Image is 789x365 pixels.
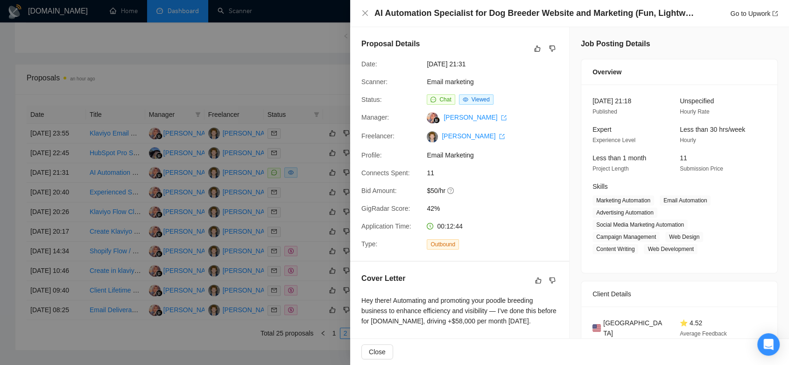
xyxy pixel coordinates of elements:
span: Connects Spent: [361,169,410,177]
span: Hourly Rate [680,108,709,115]
span: Project Length [592,165,628,172]
img: c1mafPHJym8I3dO2vJ6p2ePicGyo9acEghXHRsFlb5iF9zz4q62g7G6qnQa243Y-mC [427,131,438,143]
span: Bid Amount: [361,187,397,194]
span: 00:12:44 [437,222,463,230]
span: Advertising Automation [592,208,657,218]
a: [PERSON_NAME] export [444,114,507,121]
span: Email Automation [660,195,711,206]
button: like [532,43,543,54]
span: ⭐ 4.52 [680,319,702,327]
span: dislike [549,277,556,284]
span: message [430,97,436,102]
span: dislike [549,45,556,52]
div: Client Details [592,281,766,307]
span: Social Media Marketing Automation [592,220,688,230]
button: like [533,275,544,286]
h5: Proposal Details [361,38,420,50]
span: Web Design [665,232,703,242]
span: [DATE] 21:31 [427,59,567,69]
span: Content Writing [592,244,638,254]
span: like [534,45,541,52]
span: $50/hr [427,186,567,196]
span: Outbound [427,239,459,250]
h4: AI Automation Specialist for Dog Breeder Website and Marketing (Fun, Lightweight Project!) [374,7,697,19]
span: 11 [427,168,567,178]
span: Experience Level [592,137,635,143]
span: Unspecified [680,97,714,105]
span: Published [592,108,617,115]
span: Date: [361,60,377,68]
span: clock-circle [427,223,433,229]
span: [DATE] 21:18 [592,97,631,105]
span: [GEOGRAPHIC_DATA] [603,318,665,338]
button: dislike [547,43,558,54]
span: GigRadar Score: [361,205,410,212]
span: Email Marketing [427,150,567,160]
span: export [501,115,507,121]
span: Average Feedback [680,330,727,337]
span: Less than 1 month [592,154,646,162]
span: Application Time: [361,222,411,230]
span: Hourly [680,137,696,143]
span: export [499,134,505,139]
span: Chat [439,96,451,103]
span: 42% [427,203,567,214]
img: gigradar-bm.png [433,117,440,123]
span: Viewed [472,96,490,103]
span: eye [463,97,468,102]
span: question-circle [447,187,455,194]
h5: Job Posting Details [581,38,650,50]
span: Expert [592,126,611,133]
span: Submission Price [680,165,723,172]
span: Web Development [644,244,697,254]
span: 11 [680,154,687,162]
span: Skills [592,183,608,190]
a: Go to Upworkexport [730,10,778,17]
h5: Cover Letter [361,273,405,284]
span: export [772,11,778,16]
div: Open Intercom Messenger [757,333,780,356]
span: Type: [361,240,377,248]
a: Email marketing [427,78,473,86]
span: Marketing Automation [592,195,654,206]
span: Status: [361,96,382,103]
span: Manager: [361,114,389,121]
img: 🇺🇸 [592,323,601,333]
a: [PERSON_NAME] export [442,132,505,140]
span: Overview [592,67,621,77]
span: Profile: [361,151,382,159]
span: Less than 30 hrs/week [680,126,745,133]
span: Scanner: [361,78,387,86]
span: close [361,9,369,17]
span: Campaign Management [592,232,660,242]
span: like [535,277,542,284]
span: Freelancer: [361,132,394,140]
button: dislike [547,275,558,286]
button: Close [361,9,369,17]
span: Close [369,347,386,357]
button: Close [361,344,393,359]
